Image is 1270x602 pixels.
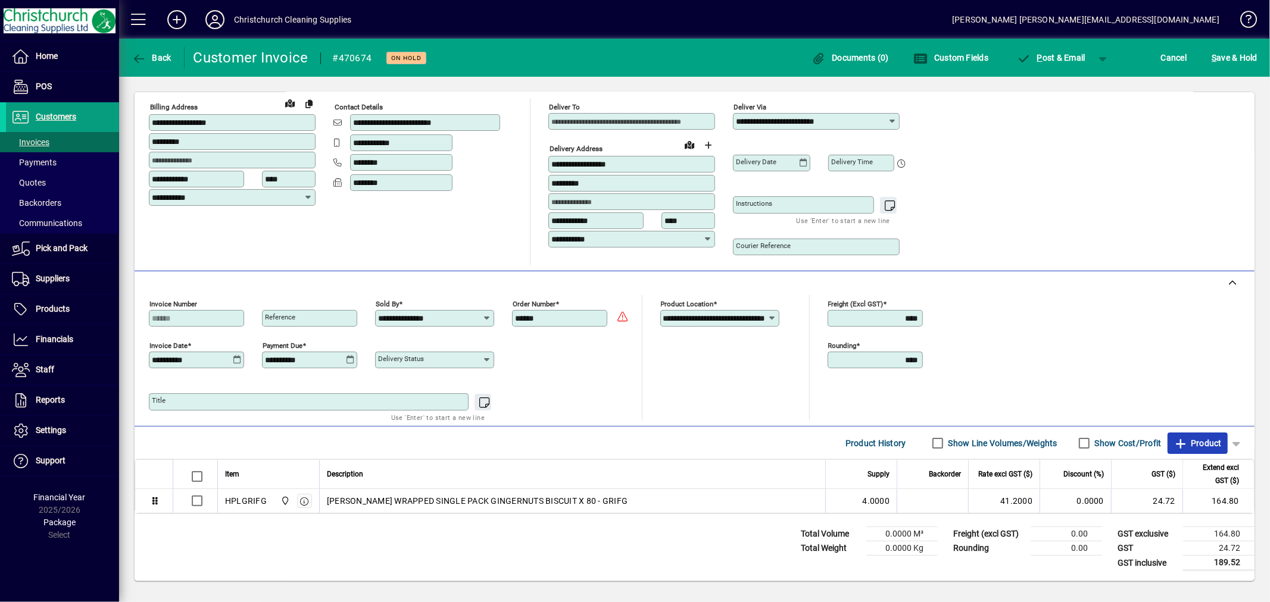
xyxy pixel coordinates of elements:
mat-hint: Use 'Enter' to start a new line [391,410,485,424]
mat-label: Reference [265,313,295,321]
span: Pick and Pack [36,243,88,253]
mat-label: Instructions [736,199,772,208]
mat-label: Invoice number [149,300,197,308]
label: Show Line Volumes/Weights [946,437,1057,449]
td: 189.52 [1183,556,1255,570]
span: ave & Hold [1212,48,1257,67]
span: Backorder [929,468,961,481]
a: Pick and Pack [6,234,119,264]
td: GST inclusive [1112,556,1183,570]
button: Product [1168,432,1228,454]
a: Communications [6,213,119,233]
td: GST exclusive [1112,527,1183,541]
div: #470674 [333,49,372,68]
a: Products [6,294,119,324]
span: GST ($) [1152,468,1175,481]
mat-label: Freight (excl GST) [828,300,884,308]
span: Back [132,53,171,62]
span: Description [327,468,363,481]
mat-label: Sold by [376,300,399,308]
mat-label: Order number [513,300,556,308]
button: Product History [841,432,911,454]
span: Staff [36,365,54,374]
span: Extend excl GST ($) [1190,461,1239,487]
mat-label: Rounding [828,341,857,350]
span: Christchurch Cleaning Supplies Ltd [277,494,291,507]
span: Reports [36,395,65,405]
span: Discount (%) [1063,468,1104,481]
div: Christchurch Cleaning Supplies [234,10,351,29]
td: 24.72 [1111,489,1182,513]
mat-label: Invoice date [149,341,188,350]
button: Add [158,9,196,30]
mat-label: Delivery date [736,158,776,166]
span: Quotes [12,178,46,187]
a: Settings [6,416,119,446]
span: Financial Year [34,493,86,502]
a: Backorders [6,193,119,213]
span: Documents (0) [812,53,889,62]
mat-label: Deliver To [549,103,580,111]
span: POS [36,81,52,91]
td: Total Volume [795,527,866,541]
a: View on map [680,135,699,154]
mat-label: Delivery status [378,355,424,363]
a: Financials [6,325,119,355]
span: Supply [868,468,890,481]
span: Product History [845,434,906,453]
td: 0.0000 Kg [866,541,938,556]
button: Save & Hold [1209,47,1260,68]
span: Cancel [1161,48,1187,67]
a: Support [6,446,119,476]
td: Total Weight [795,541,866,556]
mat-label: Product location [661,300,714,308]
span: Communications [12,218,82,228]
button: Cancel [1158,47,1190,68]
span: Home [36,51,58,61]
label: Show Cost/Profit [1093,437,1162,449]
td: 0.00 [1031,527,1102,541]
button: Post & Email [1010,47,1091,68]
td: Rounding [947,541,1031,556]
span: Products [36,304,70,313]
span: Invoices [12,137,49,147]
button: Back [129,47,174,68]
div: HPLGRIFG [225,495,267,507]
div: 41.2000 [976,495,1032,507]
mat-label: Courier Reference [736,242,791,250]
td: Freight (excl GST) [947,527,1031,541]
td: GST [1112,541,1183,556]
td: 164.80 [1183,527,1255,541]
a: Knowledge Base [1231,2,1255,41]
span: 4.0000 [863,495,890,507]
div: [PERSON_NAME] [PERSON_NAME][EMAIL_ADDRESS][DOMAIN_NAME] [952,10,1219,29]
td: 0.00 [1031,541,1102,556]
div: Customer Invoice [194,48,308,67]
span: Item [225,468,239,481]
td: 164.80 [1182,489,1254,513]
a: Home [6,42,119,71]
a: Reports [6,385,119,415]
mat-label: Title [152,396,166,405]
span: Suppliers [36,274,70,283]
span: S [1212,53,1216,62]
a: Staff [6,355,119,385]
span: Product [1174,434,1222,453]
button: Documents (0) [809,47,892,68]
td: 0.0000 M³ [866,527,938,541]
mat-label: Deliver via [734,103,766,111]
td: 24.72 [1183,541,1255,556]
span: ost & Email [1016,53,1085,62]
span: Customers [36,112,76,121]
span: Settings [36,425,66,435]
span: Backorders [12,198,61,208]
span: Custom Fields [914,53,989,62]
a: View on map [280,93,299,112]
span: [PERSON_NAME] WRAPPED SINGLE PACK GINGERNUTS BISCUIT X 80 - GRIFG [327,495,628,507]
mat-hint: Use 'Enter' to start a new line [797,214,890,227]
a: Invoices [6,132,119,152]
mat-label: Delivery time [831,158,873,166]
span: Rate excl GST ($) [978,468,1032,481]
a: Suppliers [6,264,119,294]
span: Financials [36,334,73,344]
